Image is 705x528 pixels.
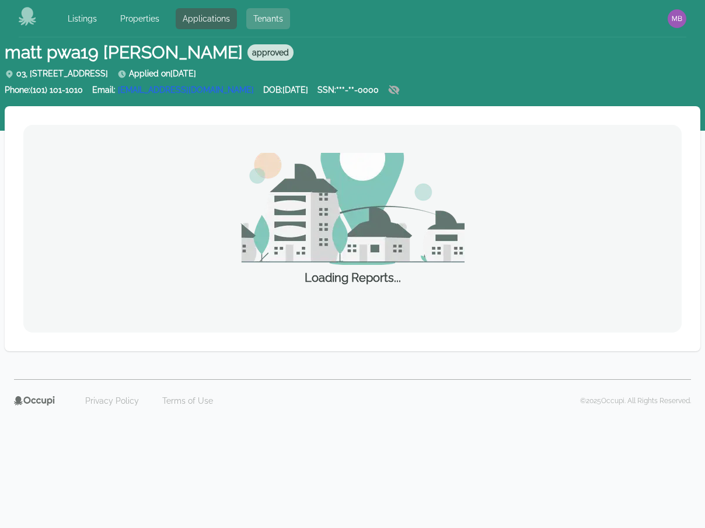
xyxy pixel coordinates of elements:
img: empty_state_image [240,153,465,265]
span: matt pwa19 [PERSON_NAME] [5,42,243,63]
a: Properties [113,8,166,29]
a: Applications [176,8,237,29]
a: Listings [61,8,104,29]
a: Tenants [246,8,290,29]
div: Phone: (101) 101-1010 [5,84,83,102]
h3: Loading Reports... [305,270,401,286]
a: Terms of Use [155,391,220,410]
p: © 2025 Occupi. All Rights Reserved. [580,396,691,405]
div: DOB: [DATE] [263,84,308,102]
span: Applied on [DATE] [117,69,196,78]
span: approved [247,44,294,61]
div: Email: [92,84,254,102]
span: 03, [STREET_ADDRESS] [5,69,108,78]
a: Privacy Policy [78,391,146,410]
a: [EMAIL_ADDRESS][DOMAIN_NAME] [118,85,254,95]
